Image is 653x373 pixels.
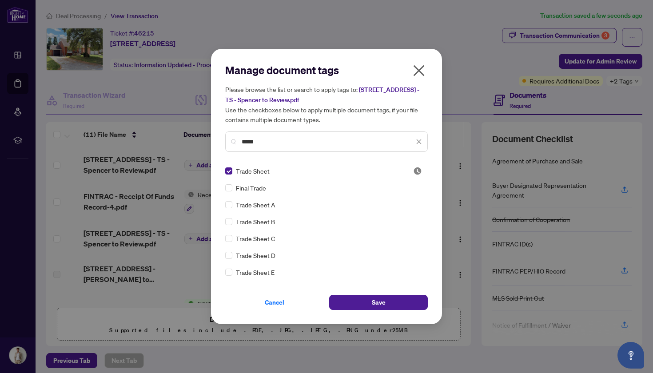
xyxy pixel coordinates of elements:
span: Trade Sheet C [236,234,275,243]
button: Cancel [225,295,324,310]
span: Pending Review [413,167,422,175]
span: Trade Sheet [236,166,270,176]
span: Trade Sheet A [236,200,275,210]
span: Trade Sheet D [236,250,275,260]
span: Cancel [265,295,284,310]
span: close [416,139,422,145]
h2: Manage document tags [225,63,428,77]
button: Save [329,295,428,310]
h5: Please browse the list or search to apply tags to: Use the checkboxes below to apply multiple doc... [225,84,428,124]
span: close [412,63,426,78]
span: Save [372,295,386,310]
button: Open asap [617,342,644,369]
span: Trade Sheet B [236,217,275,226]
span: Trade Sheet E [236,267,275,277]
span: Final Trade [236,183,266,193]
img: status [413,167,422,175]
